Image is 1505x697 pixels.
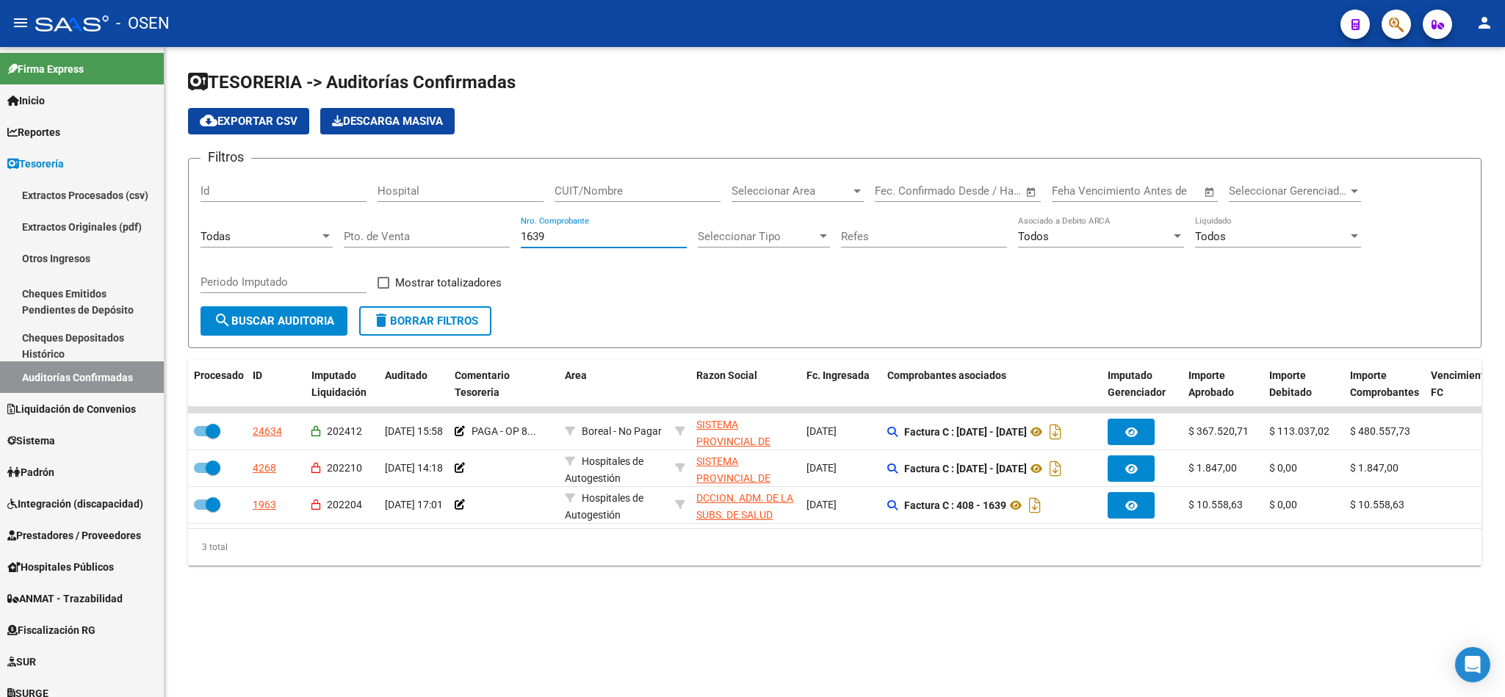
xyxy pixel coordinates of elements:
i: Descargar documento [1025,494,1044,517]
mat-icon: delete [372,311,390,329]
div: 24634 [253,423,282,440]
strong: Factura C : 408 - 1639 [904,499,1006,511]
div: - 30691822849 [696,416,795,447]
span: $ 1.847,00 [1350,462,1398,474]
mat-icon: person [1476,14,1493,32]
span: - OSEN [116,7,170,40]
strong: Factura C : [DATE] - [DATE] [904,463,1027,474]
span: Integración (discapacidad) [7,496,143,512]
span: Firma Express [7,61,84,77]
span: Area [565,369,587,381]
span: 202412 [327,425,362,437]
span: Tesorería [7,156,64,172]
span: 202204 [327,499,362,510]
datatable-header-cell: Imputado Liquidación [306,360,379,408]
span: SISTEMA PROVINCIAL DE SALUD [696,419,770,464]
datatable-header-cell: Importe Aprobado [1183,360,1263,408]
span: $ 480.557,73 [1350,425,1410,437]
span: Comprobantes asociados [887,369,1006,381]
span: $ 0,00 [1269,462,1297,474]
span: Buscar Auditoria [214,314,334,328]
span: Razon Social [696,369,757,381]
span: Liquidación de Convenios [7,401,136,417]
span: Borrar Filtros [372,314,478,328]
input: Fecha inicio [875,184,934,198]
span: [DATE] 15:58 [385,425,443,437]
button: Buscar Auditoria [201,306,347,336]
span: Importe Aprobado [1188,369,1234,398]
span: Padrón [7,464,54,480]
span: DCCION. ADM. DE LA SUBS. DE SALUD PCIA. DE NEUQUEN [696,492,793,538]
i: Descargar documento [1046,457,1065,480]
datatable-header-cell: Auditado [379,360,449,408]
span: Procesado [194,369,244,381]
input: Fecha fin [948,184,1019,198]
span: Boreal - No Pagar [582,425,662,437]
span: Hospitales Públicos [7,559,114,575]
span: Mostrar totalizadores [395,274,502,292]
span: Auditado [385,369,427,381]
span: [DATE] [806,425,837,437]
span: Inicio [7,93,45,109]
span: $ 1.847,00 [1188,462,1237,474]
span: Comentario Tesoreria [455,369,510,398]
button: Exportar CSV [188,108,309,134]
span: Seleccionar Area [732,184,851,198]
span: Seleccionar Tipo [698,230,817,243]
datatable-header-cell: Comprobantes asociados [881,360,1102,408]
span: [DATE] [806,462,837,474]
button: Descarga Masiva [320,108,455,134]
span: TESORERIA -> Auditorías Confirmadas [188,72,516,93]
span: Fiscalización RG [7,622,95,638]
span: Exportar CSV [200,115,297,128]
datatable-header-cell: Comentario Tesoreria [449,360,559,408]
datatable-header-cell: Area [559,360,669,408]
datatable-header-cell: Importe Debitado [1263,360,1344,408]
span: Vencimiento FC [1431,369,1490,398]
app-download-masive: Descarga masiva de comprobantes (adjuntos) [320,108,455,134]
datatable-header-cell: Fc. Ingresada [801,360,881,408]
datatable-header-cell: Razon Social [690,360,801,408]
button: Borrar Filtros [359,306,491,336]
span: Descarga Masiva [332,115,443,128]
span: $ 10.558,63 [1350,499,1404,510]
datatable-header-cell: ID [247,360,306,408]
span: Hospitales de Autogestión [565,492,643,521]
span: ID [253,369,262,381]
div: - 30691822849 [696,453,795,484]
span: Importe Comprobantes [1350,369,1419,398]
span: Reportes [7,124,60,140]
h3: Filtros [201,147,251,167]
span: Seleccionar Gerenciador [1229,184,1348,198]
datatable-header-cell: Imputado Gerenciador [1102,360,1183,408]
div: 1963 [253,496,276,513]
strong: Factura C : [DATE] - [DATE] [904,426,1027,438]
span: $ 0,00 [1269,499,1297,510]
span: $ 113.037,02 [1269,425,1329,437]
span: Imputado Gerenciador [1108,369,1166,398]
span: Sistema [7,433,55,449]
span: Todas [201,230,231,243]
datatable-header-cell: Procesado [188,360,247,408]
span: Hospitales de Autogestión [565,455,643,484]
span: Todos [1195,230,1226,243]
span: SUR [7,654,36,670]
mat-icon: search [214,311,231,329]
span: PAGA - OP 8... [472,425,536,437]
span: Imputado Liquidación [311,369,367,398]
span: [DATE] 14:18 [385,462,443,474]
mat-icon: cloud_download [200,112,217,129]
div: 3 total [188,529,1481,566]
button: Open calendar [1023,184,1040,201]
span: Prestadores / Proveedores [7,527,141,543]
span: [DATE] [806,499,837,510]
span: Importe Debitado [1269,369,1312,398]
span: Fc. Ingresada [806,369,870,381]
span: [DATE] 17:01 [385,499,443,510]
mat-icon: menu [12,14,29,32]
i: Descargar documento [1046,420,1065,444]
span: $ 367.520,71 [1188,425,1249,437]
div: Open Intercom Messenger [1455,647,1490,682]
span: Todos [1018,230,1049,243]
span: 202210 [327,462,362,474]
